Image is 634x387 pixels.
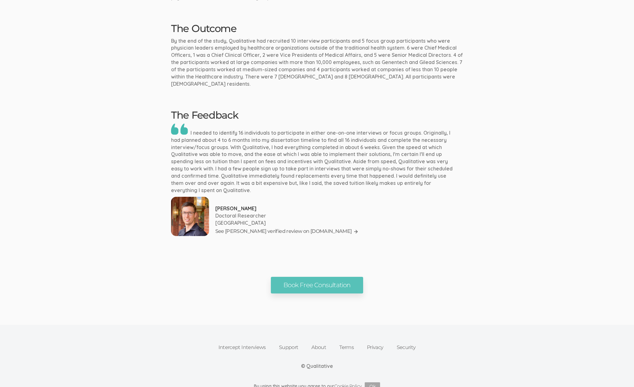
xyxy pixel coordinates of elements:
[215,205,256,212] p: [PERSON_NAME]
[171,197,209,236] img: Tyler Wise
[215,212,266,219] p: Doctoral Researcher
[171,124,179,135] img: Double quote
[272,341,305,354] a: Support
[215,219,266,227] p: [GEOGRAPHIC_DATA]
[360,341,390,354] a: Privacy
[212,341,272,354] a: Intercept Interviews
[171,23,463,34] h2: The Outcome
[171,37,463,88] p: By the end of the study, Qualitative had recruited 10 interview participants and 5 focus group pa...
[180,124,188,135] img: Double quote
[215,227,358,236] a: See [PERSON_NAME] verified review on [DOMAIN_NAME]
[171,124,457,194] p: I needed to identify 16 individuals to participate in either one-on-one interviews or focus group...
[171,110,239,121] h2: The Feedback
[390,341,422,354] a: Security
[301,363,333,370] div: © Qualitative
[271,277,363,293] a: Book Free Consultation
[305,341,333,354] a: About
[333,341,360,354] a: Terms
[603,357,634,387] iframe: Chat Widget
